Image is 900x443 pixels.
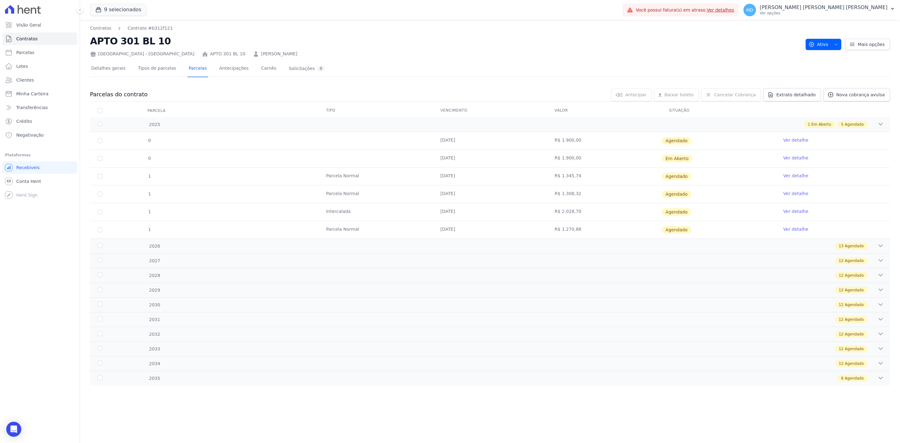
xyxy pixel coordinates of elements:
[289,66,325,72] div: Solicitações
[127,25,173,32] a: Contrato #b312f121
[147,209,151,214] span: 1
[845,39,890,50] a: Mais opções
[839,346,843,352] span: 12
[547,168,662,185] td: R$ 1.345,74
[90,91,147,98] h3: Parcelas do contrato
[707,8,734,13] a: Ver detalhes
[433,221,547,239] td: [DATE]
[808,122,810,127] span: 1
[149,272,160,279] span: 2028
[839,317,843,322] span: 12
[2,74,77,86] a: Clientes
[187,61,208,77] a: Parcelas
[845,361,864,366] span: Agendado
[149,346,160,352] span: 2033
[318,104,433,117] th: Tipo
[662,190,692,198] span: Agendado
[147,138,151,143] span: 0
[776,92,816,98] span: Extrato detalhado
[210,51,245,57] a: APTO 301 BL 10
[811,122,831,127] span: Em Aberto
[738,1,900,19] button: MD [PERSON_NAME] [PERSON_NAME] [PERSON_NAME] Ver opções
[662,155,692,162] span: Em Aberto
[16,22,41,28] span: Visão Geral
[2,60,77,73] a: Lotes
[839,331,843,337] span: 12
[2,129,77,141] a: Negativação
[783,173,808,179] a: Ver detalhe
[318,168,433,185] td: Parcela Normal
[97,174,102,179] input: default
[839,258,843,264] span: 12
[841,122,844,127] span: 5
[760,4,887,11] p: [PERSON_NAME] [PERSON_NAME] [PERSON_NAME]
[6,422,21,437] div: Open Intercom Messenger
[90,4,147,16] button: 9 selecionados
[16,164,40,171] span: Recebíveis
[149,375,160,382] span: 2035
[845,302,864,308] span: Agendado
[547,150,662,167] td: R$ 1.900,00
[147,227,151,232] span: 1
[317,66,325,72] div: 0
[433,150,547,167] td: [DATE]
[90,34,801,48] h2: APTO 301 BL 10
[149,316,160,323] span: 2031
[845,122,864,127] span: Agendado
[433,132,547,149] td: [DATE]
[2,161,77,174] a: Recebíveis
[149,302,160,308] span: 2030
[16,36,37,42] span: Contratos
[845,287,864,293] span: Agendado
[845,258,864,264] span: Agendado
[16,49,34,56] span: Parcelas
[836,92,885,98] span: Nova cobrança avulsa
[97,156,102,161] input: default
[547,132,662,149] td: R$ 1.900,00
[218,61,250,77] a: Antecipações
[97,138,102,143] input: default
[16,132,44,138] span: Negativação
[2,115,77,128] a: Crédito
[147,156,151,161] span: 0
[90,25,801,32] nav: Breadcrumb
[783,137,808,143] a: Ver detalhe
[90,25,111,32] a: Contratos
[662,173,692,180] span: Agendado
[287,61,326,77] a: Solicitações0
[137,61,177,77] a: Tipos de parcelas
[662,208,692,216] span: Agendado
[149,258,160,264] span: 2027
[662,137,692,144] span: Agendado
[318,221,433,239] td: Parcela Normal
[149,121,160,128] span: 2025
[97,209,102,214] input: default
[547,203,662,221] td: R$ 2.028,70
[2,33,77,45] a: Contratos
[746,8,753,12] span: MD
[90,61,127,77] a: Detalhes gerais
[16,118,32,124] span: Crédito
[845,331,864,337] span: Agendado
[16,91,48,97] span: Minha Carteira
[845,317,864,322] span: Agendado
[260,61,277,77] a: Carnês
[90,51,194,57] div: [GEOGRAPHIC_DATA] - [GEOGRAPHIC_DATA]
[16,178,41,184] span: Conta Hent
[662,226,692,234] span: Agendado
[858,41,885,48] span: Mais opções
[433,203,547,221] td: [DATE]
[433,168,547,185] td: [DATE]
[823,88,890,101] a: Nova cobrança avulsa
[845,273,864,278] span: Agendado
[318,203,433,221] td: Intercalada
[845,346,864,352] span: Agendado
[806,39,842,50] button: Ativo
[261,51,297,57] a: [PERSON_NAME]
[2,175,77,188] a: Conta Hent
[547,185,662,203] td: R$ 1.308,32
[2,101,77,114] a: Transferências
[318,185,433,203] td: Parcela Normal
[16,104,48,111] span: Transferências
[149,243,160,249] span: 2026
